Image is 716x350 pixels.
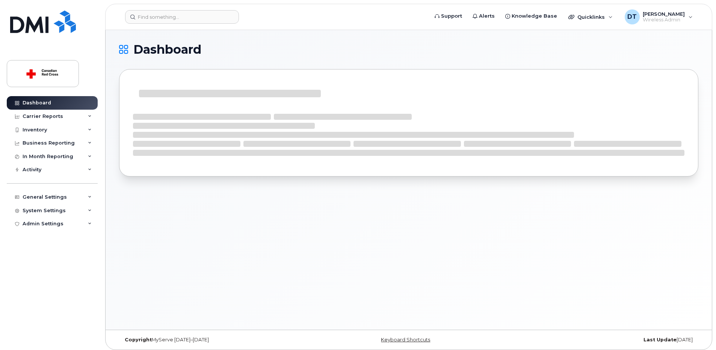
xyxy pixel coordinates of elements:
div: MyServe [DATE]–[DATE] [119,337,312,343]
strong: Last Update [643,337,677,342]
a: Keyboard Shortcuts [381,337,430,342]
strong: Copyright [125,337,152,342]
span: Dashboard [133,44,201,55]
div: [DATE] [505,337,698,343]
